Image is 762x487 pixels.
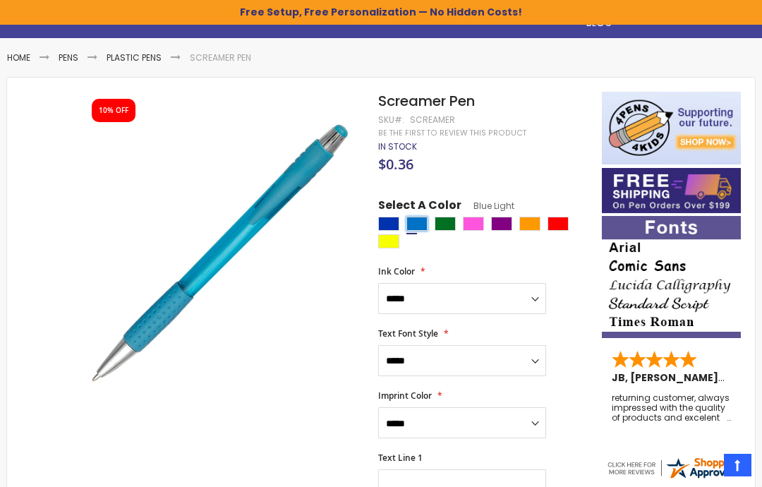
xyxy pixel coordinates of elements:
[378,91,475,111] span: Screamer Pen
[602,168,741,213] img: Free shipping on orders over $199
[410,114,455,126] div: Screamer
[463,217,484,231] div: Pink
[107,52,162,64] a: Plastic Pens
[612,371,723,385] span: JB, [PERSON_NAME]
[406,217,428,231] div: Blue Light
[99,106,128,116] div: 10% OFF
[461,200,514,212] span: Blue Light
[729,371,740,385] span: NJ
[190,52,251,64] li: Screamer Pen
[378,198,461,217] span: Select A Color
[491,217,512,231] div: Purple
[378,217,399,231] div: Blue
[7,52,30,64] a: Home
[602,216,741,338] img: font-personalization-examples
[378,452,423,464] span: Text Line 1
[378,140,417,152] span: In stock
[605,455,741,481] img: 4pens.com widget logo
[519,217,540,231] div: Orange
[724,454,751,476] a: Top
[602,92,741,165] img: 4pens 4 kids
[378,234,399,248] div: Yellow
[378,141,417,152] div: Availability
[435,217,456,231] div: Green
[378,390,432,402] span: Imprint Color
[378,114,404,126] strong: SKU
[79,112,361,394] img: screamer_lt_blue_1.jpg
[378,128,526,138] a: Be the first to review this product
[378,155,413,174] span: $0.36
[605,471,741,483] a: 4pens.com certificate URL
[548,217,569,231] div: Red
[59,52,78,64] a: Pens
[378,265,415,277] span: Ink Color
[612,393,731,423] div: returning customer, always impressed with the quality of products and excelent service, will retu...
[378,327,438,339] span: Text Font Style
